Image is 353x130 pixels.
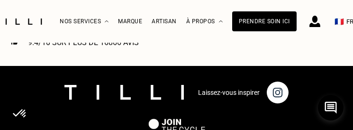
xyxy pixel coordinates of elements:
[60,0,109,43] div: Nos services
[198,89,260,96] p: Laissez-vous inspirer
[232,11,297,31] a: Prendre soin ici
[105,20,109,23] img: Menu déroulant
[152,18,177,25] a: Artisan
[267,82,289,103] img: page instagram de Tilli une retoucherie à domicile
[309,16,320,27] img: icône connexion
[335,17,344,26] span: 🇫🇷
[64,85,184,100] img: logo Tilli
[219,20,223,23] img: Menu déroulant à propos
[118,18,142,25] a: Marque
[186,0,223,43] div: À propos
